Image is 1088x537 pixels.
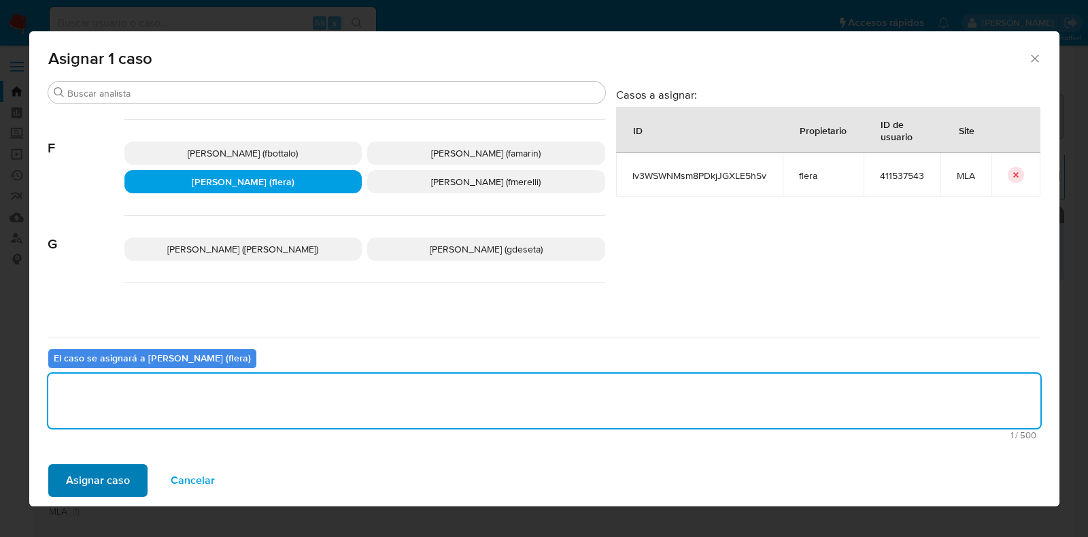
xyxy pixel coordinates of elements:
span: Cancelar [171,466,215,495]
div: assign-modal [29,31,1059,506]
input: Buscar analista [67,87,600,99]
span: MLA [957,169,975,182]
div: Propietario [783,114,863,146]
span: Máximo 500 caracteres [52,431,1036,440]
div: [PERSON_NAME] (fmerelli) [367,170,605,193]
div: Site [942,114,991,146]
span: [PERSON_NAME] (fmerelli) [431,175,541,189]
div: [PERSON_NAME] (gdeseta) [367,238,605,261]
div: [PERSON_NAME] ([PERSON_NAME]) [124,238,362,261]
span: flera [799,169,847,182]
button: icon-button [1008,167,1024,183]
span: Asignar 1 caso [48,50,1029,67]
span: F [48,120,124,157]
span: [PERSON_NAME] ([PERSON_NAME]) [167,242,318,256]
span: [PERSON_NAME] (fbottalo) [188,146,298,160]
button: Buscar [54,87,65,98]
button: Asignar caso [48,464,148,497]
div: [PERSON_NAME] (famarin) [367,142,605,165]
span: G [48,216,124,253]
span: [PERSON_NAME] (flera) [192,175,294,189]
span: I [48,283,124,320]
span: Iv3WSWNMsm8PDkjJGXLE5hSv [632,169,766,182]
b: El caso se asignará a [PERSON_NAME] (flera) [54,351,251,365]
div: ID de usuario [864,108,940,152]
span: 411537543 [880,169,924,182]
button: Cancelar [153,464,233,497]
div: [PERSON_NAME] (fbottalo) [124,142,362,165]
h3: Casos a asignar: [616,88,1040,101]
span: [PERSON_NAME] (gdeseta) [430,242,543,256]
button: Cerrar ventana [1028,52,1040,64]
div: ID [617,114,659,146]
span: [PERSON_NAME] (famarin) [431,146,541,160]
div: [PERSON_NAME] (flera) [124,170,362,193]
span: Asignar caso [66,466,130,495]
